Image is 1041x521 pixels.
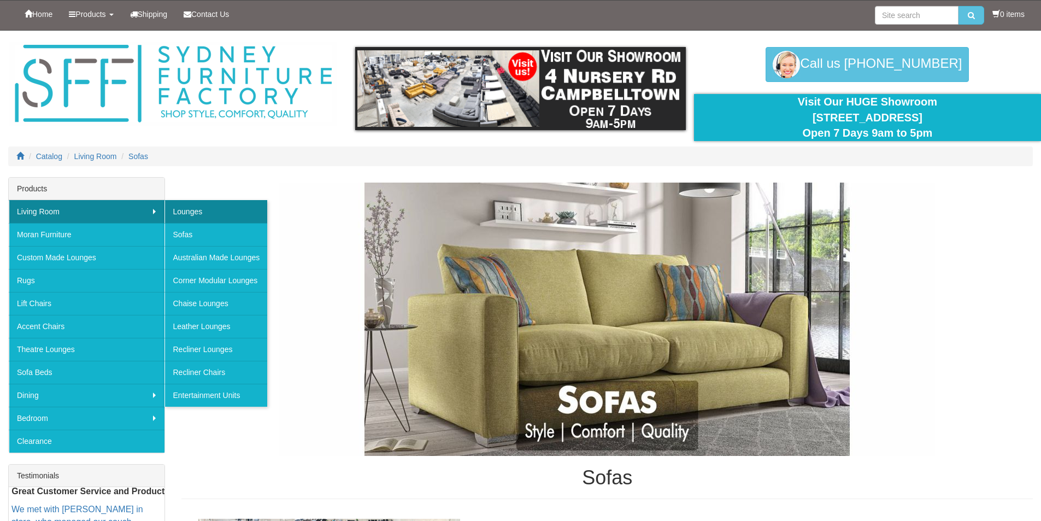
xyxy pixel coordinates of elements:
[74,152,117,161] a: Living Room
[9,269,164,292] a: Rugs
[36,152,62,161] a: Catalog
[355,47,686,130] img: showroom.gif
[164,223,267,246] a: Sofas
[32,10,52,19] span: Home
[164,338,267,361] a: Recliner Lounges
[75,10,105,19] span: Products
[9,338,164,361] a: Theatre Lounges
[138,10,168,19] span: Shipping
[9,246,164,269] a: Custom Made Lounges
[9,407,164,430] a: Bedroom
[122,1,176,28] a: Shipping
[175,1,237,28] a: Contact Us
[11,487,164,496] b: Great Customer Service and Product
[61,1,121,28] a: Products
[181,467,1033,489] h1: Sofas
[9,430,164,453] a: Clearance
[128,152,148,161] a: Sofas
[279,183,935,456] img: Sofas
[9,361,164,384] a: Sofa Beds
[191,10,229,19] span: Contact Us
[9,315,164,338] a: Accent Chairs
[9,292,164,315] a: Lift Chairs
[164,315,267,338] a: Leather Lounges
[9,465,164,487] div: Testimonials
[875,6,958,25] input: Site search
[164,292,267,315] a: Chaise Lounges
[9,178,164,200] div: Products
[9,223,164,246] a: Moran Furniture
[9,384,164,407] a: Dining
[164,269,267,292] a: Corner Modular Lounges
[9,42,337,126] img: Sydney Furniture Factory
[992,9,1025,20] li: 0 items
[164,361,267,384] a: Recliner Chairs
[164,246,267,269] a: Australian Made Lounges
[9,200,164,223] a: Living Room
[164,200,267,223] a: Lounges
[164,384,267,407] a: Entertainment Units
[702,94,1033,141] div: Visit Our HUGE Showroom [STREET_ADDRESS] Open 7 Days 9am to 5pm
[16,1,61,28] a: Home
